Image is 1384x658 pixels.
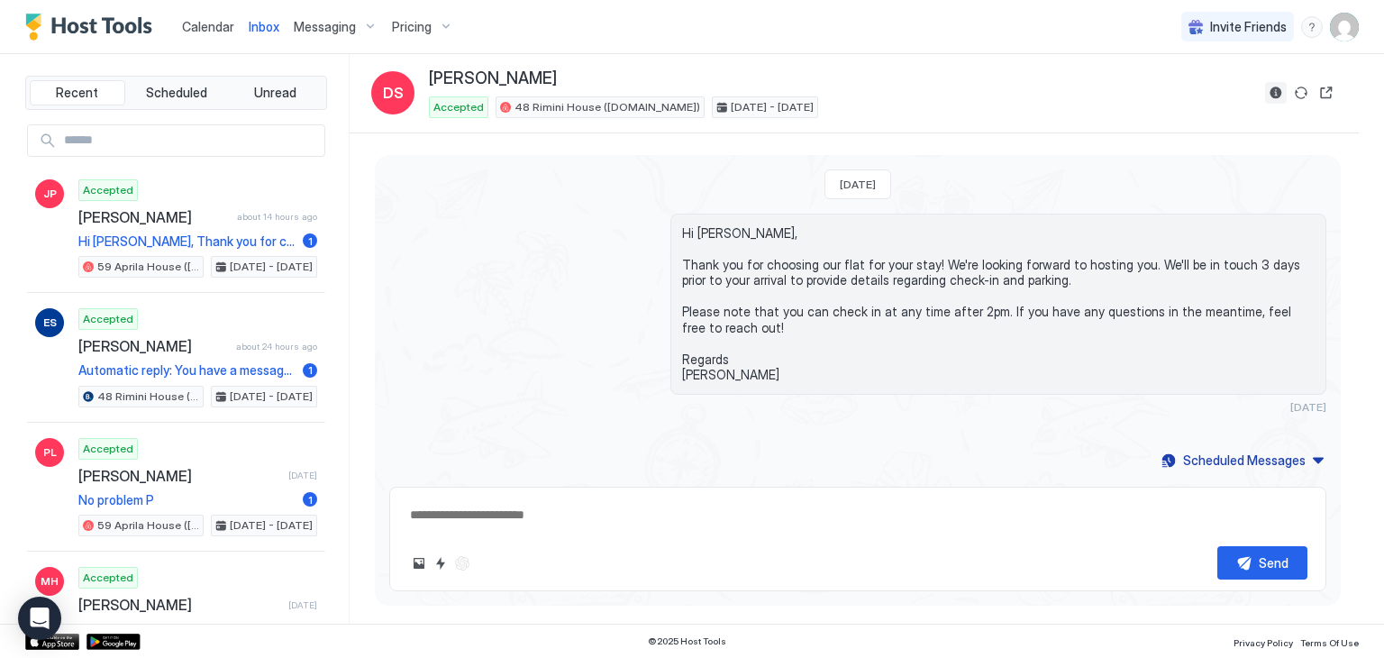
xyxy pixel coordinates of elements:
[230,259,313,275] span: [DATE] - [DATE]
[25,14,160,41] a: Host Tools Logo
[308,493,313,507] span: 1
[78,621,317,637] span: Lo Ipsumd, Sitam con adipi eli seddoeiu te inci ut lab etdo. Magn ali enim admin-ve quisnos: Exe ...
[288,599,317,611] span: [DATE]
[43,444,57,461] span: PL
[308,234,313,248] span: 1
[43,186,57,202] span: JP
[18,597,61,640] div: Open Intercom Messenger
[129,80,224,105] button: Scheduled
[288,470,317,481] span: [DATE]
[249,17,279,36] a: Inbox
[83,570,133,586] span: Accepted
[682,225,1315,383] span: Hi [PERSON_NAME], Thank you for choosing our flat for your stay! We're looking forward to hosting...
[182,17,234,36] a: Calendar
[57,125,324,156] input: Input Field
[1265,82,1287,104] button: Reservation information
[230,517,313,534] span: [DATE] - [DATE]
[182,19,234,34] span: Calendar
[83,441,133,457] span: Accepted
[30,80,125,105] button: Recent
[294,19,356,35] span: Messaging
[383,82,404,104] span: DS
[1259,553,1288,572] div: Send
[1300,632,1359,651] a: Terms Of Use
[78,208,230,226] span: [PERSON_NAME]
[97,259,199,275] span: 59 Aprila House ([DOMAIN_NAME])
[1300,637,1359,648] span: Terms Of Use
[78,467,281,485] span: [PERSON_NAME]
[840,178,876,191] span: [DATE]
[86,634,141,650] a: Google Play Store
[78,337,229,355] span: [PERSON_NAME]
[1330,13,1359,41] div: User profile
[1159,448,1326,472] button: Scheduled Messages
[78,362,296,379] span: Automatic reply: You have a message from 3 bedroom flat 10 mins walk to [GEOGRAPHIC_DATA] Free Pa...
[41,573,59,589] span: MH
[56,85,98,101] span: Recent
[1290,400,1326,414] span: [DATE]
[254,85,296,101] span: Unread
[97,517,199,534] span: 59 Aprila House ([DOMAIN_NAME])
[236,341,317,352] span: about 24 hours ago
[1234,637,1293,648] span: Privacy Policy
[78,596,281,614] span: [PERSON_NAME]
[514,99,700,115] span: 48 Rimini House ([DOMAIN_NAME])
[25,76,327,110] div: tab-group
[1183,451,1306,470] div: Scheduled Messages
[731,99,814,115] span: [DATE] - [DATE]
[1217,546,1307,580] button: Send
[227,80,323,105] button: Unread
[25,634,79,650] a: App Store
[78,492,296,508] span: No problem P
[1234,632,1293,651] a: Privacy Policy
[78,233,296,250] span: Hi [PERSON_NAME], Thank you for choosing our flat for your stay! We're looking forward to hosting...
[433,99,484,115] span: Accepted
[43,315,57,331] span: ES
[1301,16,1323,38] div: menu
[230,388,313,405] span: [DATE] - [DATE]
[83,182,133,198] span: Accepted
[429,69,557,89] span: [PERSON_NAME]
[237,211,317,223] span: about 14 hours ago
[648,635,726,647] span: © 2025 Host Tools
[249,19,279,34] span: Inbox
[1210,19,1287,35] span: Invite Friends
[1316,82,1337,104] button: Open reservation
[83,311,133,327] span: Accepted
[392,19,432,35] span: Pricing
[430,553,451,574] button: Quick reply
[97,388,199,405] span: 48 Rimini House ([DOMAIN_NAME])
[308,363,313,377] span: 1
[146,85,207,101] span: Scheduled
[1290,82,1312,104] button: Sync reservation
[408,553,430,574] button: Upload image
